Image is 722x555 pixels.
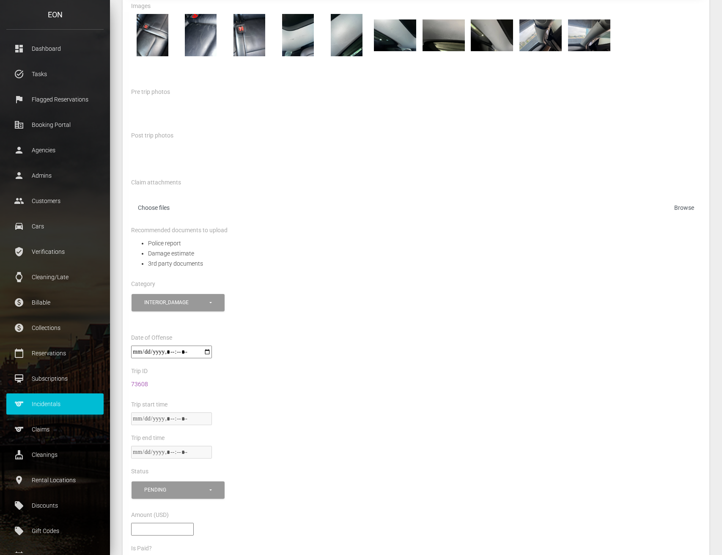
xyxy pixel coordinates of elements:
a: local_offer Discounts [6,495,104,516]
p: Discounts [13,499,97,512]
p: Collections [13,321,97,334]
label: Trip ID [131,367,148,376]
a: watch Cleaning/Late [6,267,104,288]
a: paid Billable [6,292,104,313]
li: Damage estimate [148,248,701,258]
p: Gift Codes [13,525,97,537]
img: IMG_5540.jpg [568,14,610,56]
a: person Admins [6,165,104,186]
a: sports Incidentals [6,393,104,415]
li: Police report [148,238,701,248]
p: Agencies [13,144,97,157]
label: Images [131,2,151,11]
p: Subscriptions [13,372,97,385]
p: Booking Portal [13,118,97,131]
label: Recommended documents to upload [131,226,228,235]
p: Dashboard [13,42,97,55]
p: Billable [13,296,97,309]
img: IMG_5533.jpg [228,14,271,56]
p: Cleaning/Late [13,271,97,283]
label: Amount (USD) [131,511,169,519]
p: Cleanings [13,448,97,461]
a: cleaning_services Cleanings [6,444,104,465]
p: Cars [13,220,97,233]
a: people Customers [6,190,104,212]
p: Reservations [13,347,97,360]
label: Pre trip photos [131,88,170,96]
p: Customers [13,195,97,207]
label: Category [131,280,155,288]
img: IMG_5532.jpg [180,14,222,56]
a: sports Claims [6,419,104,440]
p: Admins [13,169,97,182]
label: Date of Offense [131,334,172,342]
label: Trip start time [131,401,167,409]
a: flag Flagged Reservations [6,89,104,110]
a: place Rental Locations [6,470,104,491]
img: IMG_5538.jpg [471,14,513,56]
a: corporate_fare Booking Portal [6,114,104,135]
p: Tasks [13,68,97,80]
label: Choose files [131,201,701,218]
img: IMG_5531.jpg [131,14,173,56]
button: interior_damage [132,294,225,311]
a: drive_eta Cars [6,216,104,237]
li: 3rd party documents [148,258,701,269]
a: local_offer Gift Codes [6,520,104,541]
a: verified_user Verifications [6,241,104,262]
a: calendar_today Reservations [6,343,104,364]
img: IMG_5537.jpg [423,14,465,56]
label: Trip end time [131,434,165,442]
button: pending [132,481,225,499]
p: Verifications [13,245,97,258]
label: Claim attachments [131,179,181,187]
p: Claims [13,423,97,436]
a: dashboard Dashboard [6,38,104,59]
a: paid Collections [6,317,104,338]
img: IMG_5535.jpg [325,14,368,56]
img: IMG_5536.jpg [374,14,416,56]
a: task_alt Tasks [6,63,104,85]
div: pending [144,486,208,494]
a: person Agencies [6,140,104,161]
div: interior_damage [144,299,208,306]
label: Is Paid? [131,544,152,553]
a: 73608 [131,381,148,387]
img: IMG_5534.jpg [277,14,319,56]
label: Post trip photos [131,132,173,140]
a: card_membership Subscriptions [6,368,104,389]
p: Flagged Reservations [13,93,97,106]
p: Rental Locations [13,474,97,486]
img: IMG_5539.jpg [519,14,562,56]
label: Status [131,467,148,476]
p: Incidentals [13,398,97,410]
